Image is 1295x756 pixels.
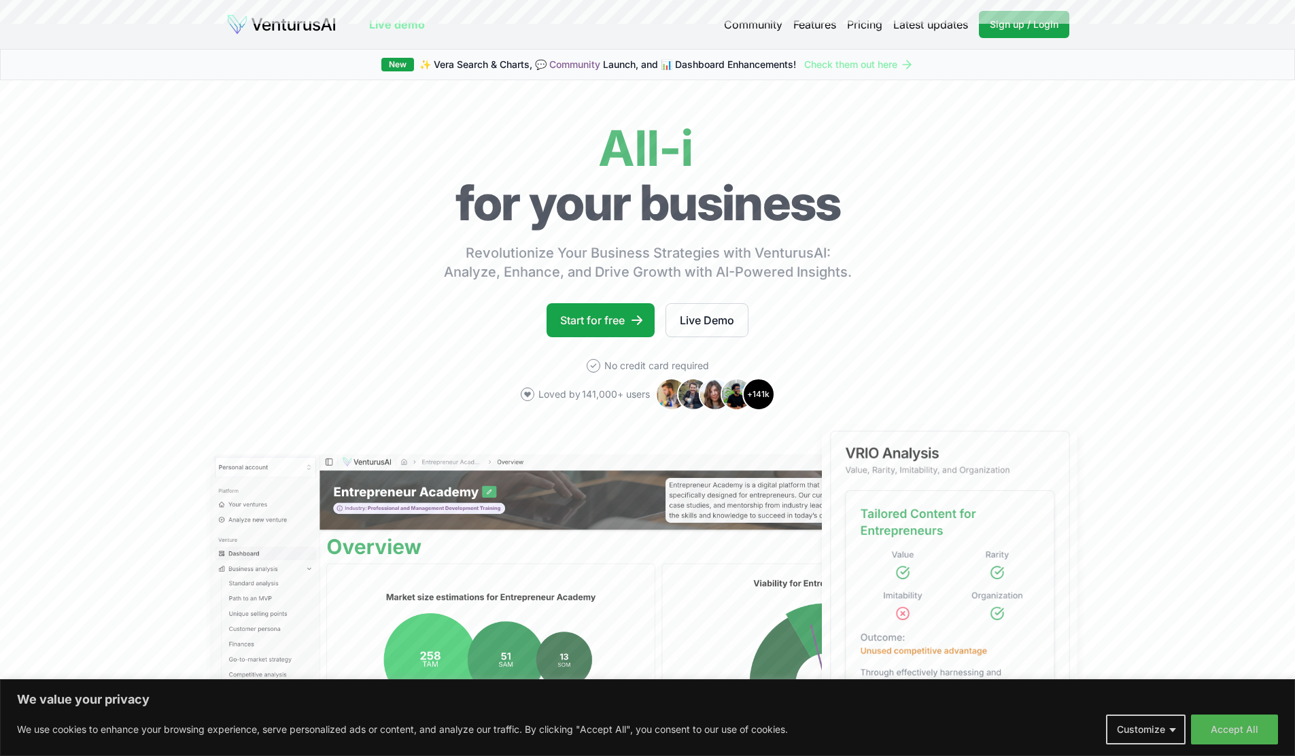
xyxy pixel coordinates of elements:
a: Start for free [547,303,655,337]
img: Avatar 4 [721,378,753,411]
span: ✨ Vera Search & Charts, 💬 Launch, and 📊 Dashboard Enhancements! [419,58,796,71]
img: Avatar 3 [699,378,731,411]
span: Sign up / Login [990,18,1058,31]
a: Live demo [369,16,425,33]
p: We use cookies to enhance your browsing experience, serve personalized ads or content, and analyz... [17,721,788,738]
a: Live Demo [666,303,748,337]
a: Community [549,58,600,70]
a: Latest updates [893,16,968,33]
button: Customize [1106,715,1186,744]
img: logo [226,14,336,35]
a: Sign up / Login [979,11,1069,38]
a: Check them out here [804,58,914,71]
img: Avatar 2 [677,378,710,411]
p: We value your privacy [17,691,1278,708]
img: Avatar 1 [655,378,688,411]
a: Features [793,16,836,33]
button: Accept All [1191,715,1278,744]
a: Community [724,16,782,33]
div: New [381,58,414,71]
a: Pricing [847,16,882,33]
